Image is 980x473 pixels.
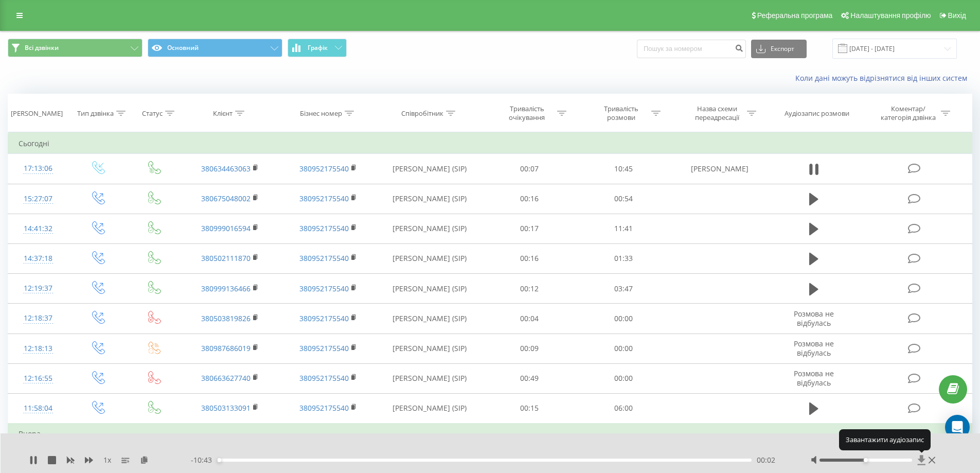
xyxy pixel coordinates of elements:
[483,274,577,304] td: 00:12
[8,39,142,57] button: Всі дзвінки
[201,373,251,383] a: 380663627740
[148,39,282,57] button: Основний
[217,458,221,462] div: Accessibility label
[483,154,577,184] td: 00:07
[19,219,58,239] div: 14:41:32
[670,154,768,184] td: [PERSON_NAME]
[483,393,577,424] td: 00:15
[19,398,58,418] div: 11:58:04
[19,308,58,328] div: 12:18:37
[483,243,577,273] td: 00:16
[25,44,59,52] span: Всі дзвінки
[878,104,938,122] div: Коментар/категорія дзвінка
[483,304,577,334] td: 00:04
[300,109,342,118] div: Бізнес номер
[577,184,671,214] td: 00:54
[8,133,972,154] td: Сьогодні
[19,249,58,269] div: 14:37:18
[577,154,671,184] td: 10:45
[201,223,251,233] a: 380999016594
[191,455,217,465] span: - 10:43
[8,424,972,444] td: Вчора
[103,455,111,465] span: 1 x
[483,363,577,393] td: 00:49
[577,274,671,304] td: 03:47
[201,284,251,293] a: 380999136466
[213,109,233,118] div: Клієнт
[689,104,744,122] div: Назва схеми переадресації
[19,159,58,179] div: 17:13:06
[299,284,349,293] a: 380952175540
[637,40,746,58] input: Пошук за номером
[377,393,483,424] td: [PERSON_NAME] (SIP)
[377,214,483,243] td: [PERSON_NAME] (SIP)
[850,11,931,20] span: Налаштування профілю
[377,334,483,363] td: [PERSON_NAME] (SIP)
[785,109,849,118] div: Аудіозапис розмови
[794,339,834,358] span: Розмова не відбулась
[751,40,807,58] button: Експорт
[19,189,58,209] div: 15:27:07
[500,104,555,122] div: Тривалість очікування
[377,274,483,304] td: [PERSON_NAME] (SIP)
[577,304,671,334] td: 00:00
[11,109,63,118] div: [PERSON_NAME]
[201,253,251,263] a: 380502111870
[377,154,483,184] td: [PERSON_NAME] (SIP)
[794,369,834,388] span: Розмова не відбулась
[794,309,834,328] span: Розмова не відбулась
[483,334,577,363] td: 00:09
[757,11,833,20] span: Реферальна програма
[299,343,349,353] a: 380952175540
[19,369,58,389] div: 12:16:55
[377,184,483,214] td: [PERSON_NAME] (SIP)
[308,44,328,51] span: Графік
[483,214,577,243] td: 00:17
[201,403,251,413] a: 380503133091
[299,313,349,323] a: 380952175540
[299,223,349,233] a: 380952175540
[377,243,483,273] td: [PERSON_NAME] (SIP)
[288,39,347,57] button: Графік
[839,429,931,450] div: Завантажити аудіозапис
[483,184,577,214] td: 00:16
[377,304,483,334] td: [PERSON_NAME] (SIP)
[577,214,671,243] td: 11:41
[577,363,671,393] td: 00:00
[948,11,966,20] span: Вихід
[795,73,972,83] a: Коли дані можуть відрізнятися вiд інших систем
[19,278,58,299] div: 12:19:37
[299,253,349,263] a: 380952175540
[299,373,349,383] a: 380952175540
[299,194,349,203] a: 380952175540
[401,109,443,118] div: Співробітник
[377,363,483,393] td: [PERSON_NAME] (SIP)
[19,339,58,359] div: 12:18:13
[757,455,775,465] span: 00:02
[77,109,114,118] div: Тип дзвінка
[594,104,649,122] div: Тривалість розмови
[142,109,163,118] div: Статус
[864,458,868,462] div: Accessibility label
[201,313,251,323] a: 380503819826
[201,164,251,173] a: 380634463063
[201,194,251,203] a: 380675048002
[299,164,349,173] a: 380952175540
[577,393,671,424] td: 06:00
[577,243,671,273] td: 01:33
[945,415,970,440] div: Open Intercom Messenger
[577,334,671,363] td: 00:00
[299,403,349,413] a: 380952175540
[201,343,251,353] a: 380987686019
